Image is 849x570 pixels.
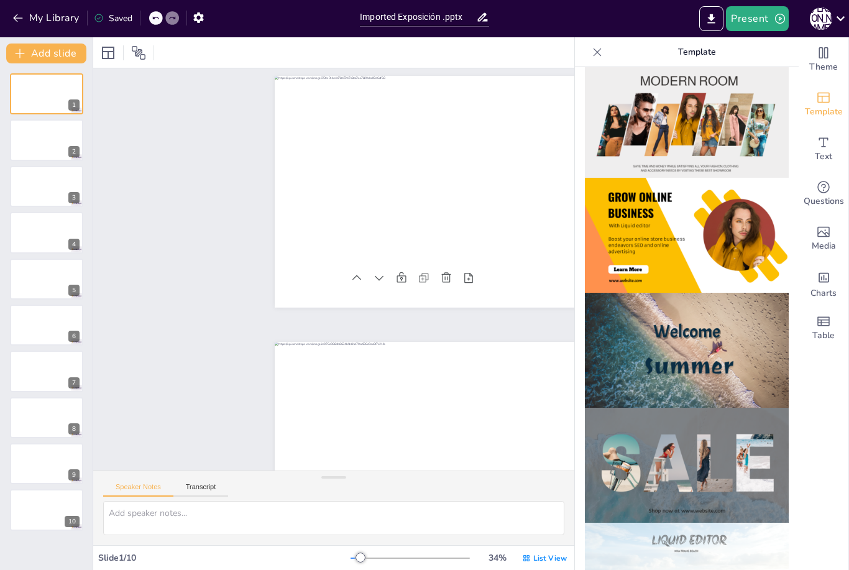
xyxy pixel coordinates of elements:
p: Template [607,37,786,67]
div: 4 [10,212,83,253]
div: 6 [68,331,80,342]
img: thumb-4.png [585,178,789,293]
div: 6 [10,305,83,346]
div: 8 [10,397,83,438]
button: Add slide [6,44,86,63]
div: 5 [68,285,80,296]
span: Media [812,239,836,253]
button: [PERSON_NAME] [810,6,832,31]
div: 2 [10,119,83,160]
div: 9 [68,469,80,480]
span: Text [815,150,832,163]
div: 5 [10,259,83,300]
div: 4 [68,239,80,250]
div: 1 [68,99,80,111]
div: Add images, graphics, shapes or video [799,216,848,261]
div: 7 [68,377,80,388]
div: Change the overall theme [799,37,848,82]
div: 3 [10,166,83,207]
div: Saved [94,12,132,24]
button: Present [726,6,788,31]
div: Layout [98,43,118,63]
span: Charts [810,287,837,300]
div: 10 [10,489,83,530]
div: Add text boxes [799,127,848,172]
span: Table [812,329,835,342]
span: Questions [804,195,844,208]
div: 2 [68,146,80,157]
img: thumb-5.png [585,293,789,408]
img: thumb-3.png [585,63,789,178]
span: List View [533,553,567,563]
div: 1 [10,73,83,114]
div: 3 [68,192,80,203]
div: Add a table [799,306,848,351]
div: Get real-time input from your audience [799,172,848,216]
div: 10 [65,516,80,527]
span: Template [805,105,843,119]
button: Export to PowerPoint [699,6,723,31]
button: Transcript [173,483,229,497]
button: My Library [9,8,85,28]
div: [PERSON_NAME] [810,7,832,30]
span: Position [131,45,146,60]
div: Slide 2 [66,244,343,285]
input: Insert title [360,8,476,26]
div: Add charts and graphs [799,261,848,306]
img: thumb-6.png [585,408,789,523]
div: 7 [10,351,83,392]
div: 8 [68,423,80,434]
div: Slide 1 / 10 [98,552,351,564]
button: Speaker Notes [103,483,173,497]
div: 9 [10,443,83,484]
div: Add ready made slides [799,82,848,127]
div: 34 % [482,552,512,564]
span: Theme [809,60,838,74]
